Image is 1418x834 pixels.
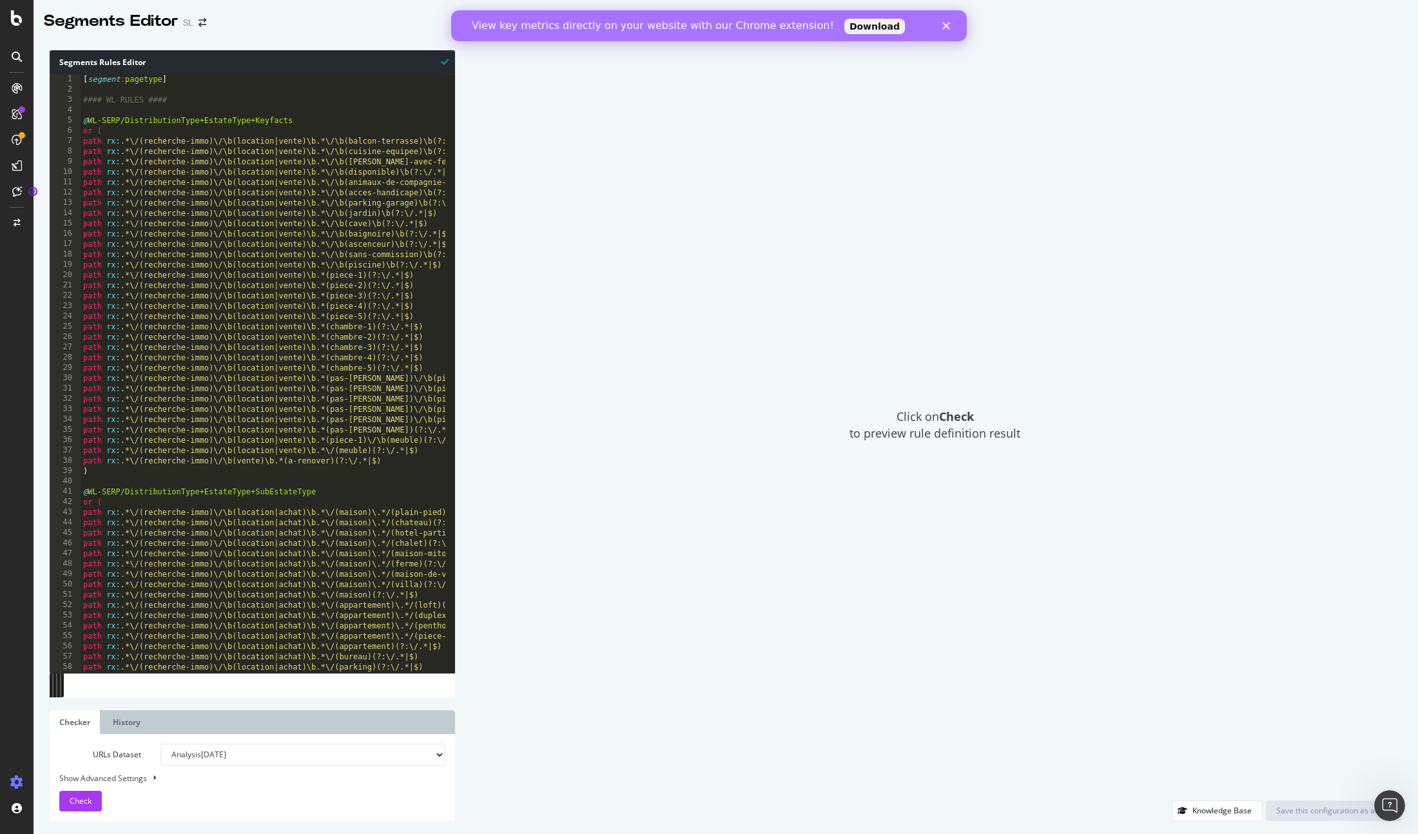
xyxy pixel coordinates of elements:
[50,507,81,518] div: 43
[50,497,81,507] div: 42
[50,652,81,662] div: 57
[1276,805,1392,816] div: Save this configuration as active
[50,641,81,652] div: 56
[50,559,81,569] div: 48
[50,672,81,683] div: 59
[50,270,81,280] div: 20
[50,74,81,84] div: 1
[50,363,81,373] div: 29
[50,744,151,766] label: URLs Dataset
[50,157,81,167] div: 9
[50,414,81,425] div: 34
[50,456,81,466] div: 38
[50,198,81,208] div: 13
[50,425,81,435] div: 35
[451,10,967,41] iframe: Intercom live chat bannière
[50,710,100,734] a: Checker
[50,301,81,311] div: 23
[50,50,455,74] div: Segments Rules Editor
[50,188,81,198] div: 12
[50,177,81,188] div: 11
[50,115,81,126] div: 5
[50,631,81,641] div: 55
[50,487,81,497] div: 41
[103,710,150,734] a: History
[50,332,81,342] div: 26
[50,394,81,404] div: 32
[50,167,81,177] div: 10
[50,548,81,559] div: 47
[50,518,81,528] div: 44
[50,772,436,784] div: Show Advanced Settings
[50,621,81,631] div: 54
[183,16,193,29] div: SL
[50,342,81,353] div: 27
[50,404,81,414] div: 33
[50,445,81,456] div: 37
[1266,800,1402,821] button: Save this configuration as active
[850,409,1020,441] span: Click on to preview rule definition result
[50,218,81,229] div: 15
[50,322,81,332] div: 25
[50,291,81,301] div: 22
[27,186,39,197] div: Tooltip anchor
[50,229,81,239] div: 16
[50,280,81,291] div: 21
[50,95,81,105] div: 3
[50,600,81,610] div: 52
[50,208,81,218] div: 14
[50,84,81,95] div: 2
[50,383,81,394] div: 31
[50,538,81,548] div: 46
[50,590,81,600] div: 51
[50,126,81,136] div: 6
[50,146,81,157] div: 8
[50,610,81,621] div: 53
[50,373,81,383] div: 30
[1192,805,1252,816] div: Knowledge Base
[441,55,449,68] span: Syntax is valid
[1172,800,1263,821] button: Knowledge Base
[44,10,178,32] div: Segments Editor
[50,353,81,363] div: 28
[50,528,81,538] div: 45
[50,662,81,672] div: 58
[1374,790,1405,821] iframe: Intercom live chat
[50,466,81,476] div: 39
[70,795,92,806] span: Check
[50,579,81,590] div: 50
[50,136,81,146] div: 7
[1172,805,1263,816] a: Knowledge Base
[50,239,81,249] div: 17
[199,18,206,27] div: arrow-right-arrow-left
[50,249,81,260] div: 18
[50,569,81,579] div: 49
[50,435,81,445] div: 36
[50,260,81,270] div: 19
[50,311,81,322] div: 24
[59,791,102,811] button: Check
[50,105,81,115] div: 4
[50,476,81,487] div: 40
[939,409,974,424] strong: Check
[491,12,504,19] div: Fermer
